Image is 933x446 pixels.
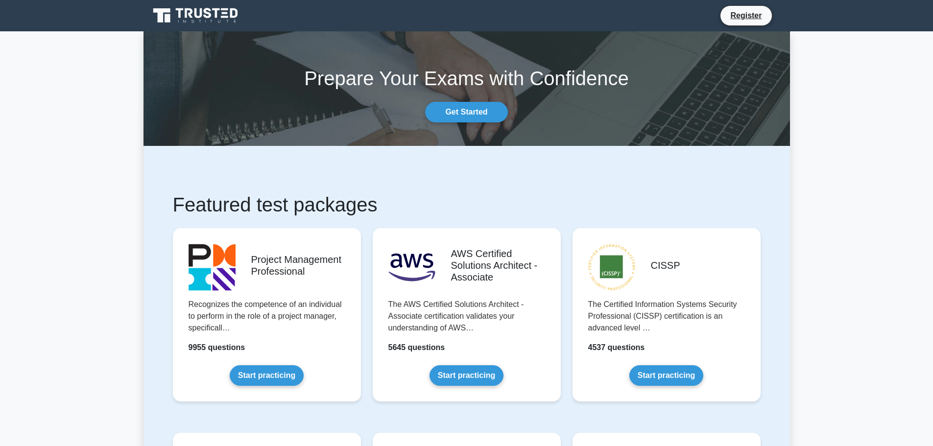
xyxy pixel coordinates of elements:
a: Get Started [425,102,507,122]
a: Start practicing [230,365,304,386]
h1: Prepare Your Exams with Confidence [144,67,790,90]
a: Start practicing [430,365,503,386]
a: Register [724,9,767,22]
h1: Featured test packages [173,193,761,216]
a: Start practicing [629,365,703,386]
